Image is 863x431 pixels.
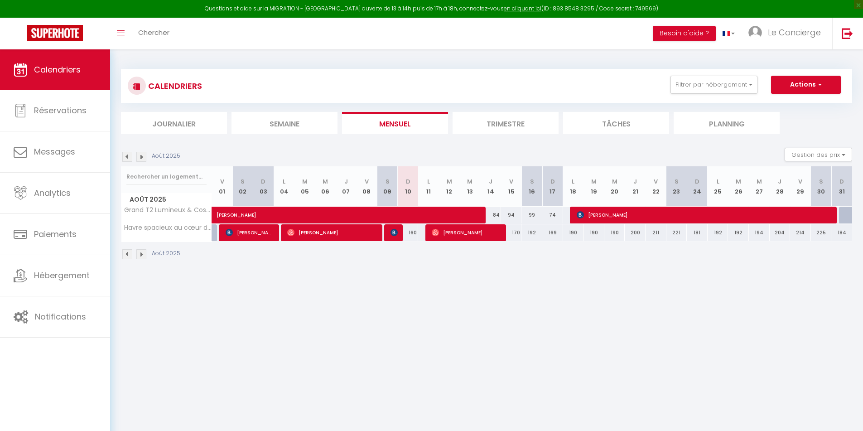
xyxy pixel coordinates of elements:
th: 06 [315,166,336,207]
span: [PERSON_NAME] [432,224,501,241]
div: 170 [501,224,522,241]
div: 160 [398,224,419,241]
th: 05 [294,166,315,207]
span: [PERSON_NAME] [577,206,834,223]
th: 19 [583,166,604,207]
abbr: M [467,177,472,186]
th: 31 [831,166,852,207]
span: Grand T2 Lumineux & Cosy • 10 min [DEMOGRAPHIC_DATA] [123,207,213,213]
abbr: J [633,177,637,186]
span: Notifications [35,311,86,322]
abbr: S [386,177,390,186]
th: 25 [708,166,728,207]
div: 214 [790,224,811,241]
li: Semaine [231,112,337,134]
abbr: M [757,177,762,186]
th: 03 [253,166,274,207]
h3: CALENDRIERS [146,76,202,96]
span: Août 2025 [121,193,212,206]
button: Actions [771,76,841,94]
abbr: M [591,177,597,186]
th: 04 [274,166,294,207]
abbr: D [550,177,555,186]
div: 190 [583,224,604,241]
li: Planning [674,112,780,134]
th: 20 [604,166,625,207]
th: 15 [501,166,522,207]
div: 192 [708,224,728,241]
abbr: V [365,177,369,186]
th: 01 [212,166,233,207]
button: Gestion des prix [785,148,852,161]
abbr: M [612,177,617,186]
abbr: V [509,177,513,186]
abbr: J [344,177,348,186]
div: 200 [625,224,646,241]
span: [PERSON_NAME] [217,202,487,219]
th: 21 [625,166,646,207]
div: 74 [542,207,563,223]
th: 10 [398,166,419,207]
th: 22 [646,166,666,207]
abbr: S [530,177,534,186]
span: Paiements [34,228,77,240]
div: 190 [604,224,625,241]
li: Trimestre [453,112,559,134]
input: Rechercher un logement... [126,169,207,185]
th: 27 [749,166,770,207]
abbr: D [695,177,699,186]
li: Mensuel [342,112,448,134]
abbr: S [675,177,679,186]
abbr: V [654,177,658,186]
div: 181 [687,224,708,241]
span: Havre spacieux au cœur de [GEOGRAPHIC_DATA] - 8 personnes [123,224,213,231]
th: 12 [439,166,460,207]
th: 13 [460,166,481,207]
abbr: M [736,177,741,186]
span: [PERSON_NAME] [391,224,397,241]
abbr: S [819,177,823,186]
th: 16 [521,166,542,207]
div: 221 [666,224,687,241]
th: 11 [418,166,439,207]
th: 09 [377,166,398,207]
abbr: D [261,177,265,186]
th: 08 [357,166,377,207]
img: ... [748,26,762,39]
span: Chercher [138,28,169,37]
span: Réservations [34,105,87,116]
div: 211 [646,224,666,241]
span: [PERSON_NAME] [226,224,274,241]
div: 192 [521,224,542,241]
span: [PERSON_NAME] [287,224,377,241]
button: Filtrer par hébergement [670,76,757,94]
th: 24 [687,166,708,207]
abbr: L [572,177,574,186]
div: 190 [563,224,584,241]
a: Chercher [131,18,176,49]
th: 23 [666,166,687,207]
div: 99 [521,207,542,223]
abbr: V [220,177,224,186]
div: 94 [501,207,522,223]
a: ... Le Concierge [742,18,832,49]
iframe: LiveChat chat widget [825,393,863,431]
abbr: L [717,177,719,186]
div: 194 [749,224,770,241]
div: 184 [831,224,852,241]
div: 192 [728,224,749,241]
th: 07 [336,166,357,207]
th: 26 [728,166,749,207]
th: 02 [232,166,253,207]
th: 18 [563,166,584,207]
a: [PERSON_NAME] [212,207,233,224]
img: Super Booking [27,25,83,41]
abbr: L [427,177,430,186]
abbr: J [489,177,492,186]
span: Hébergement [34,270,90,281]
span: Analytics [34,187,71,199]
th: 17 [542,166,563,207]
abbr: D [839,177,844,186]
abbr: V [798,177,802,186]
abbr: J [778,177,781,186]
